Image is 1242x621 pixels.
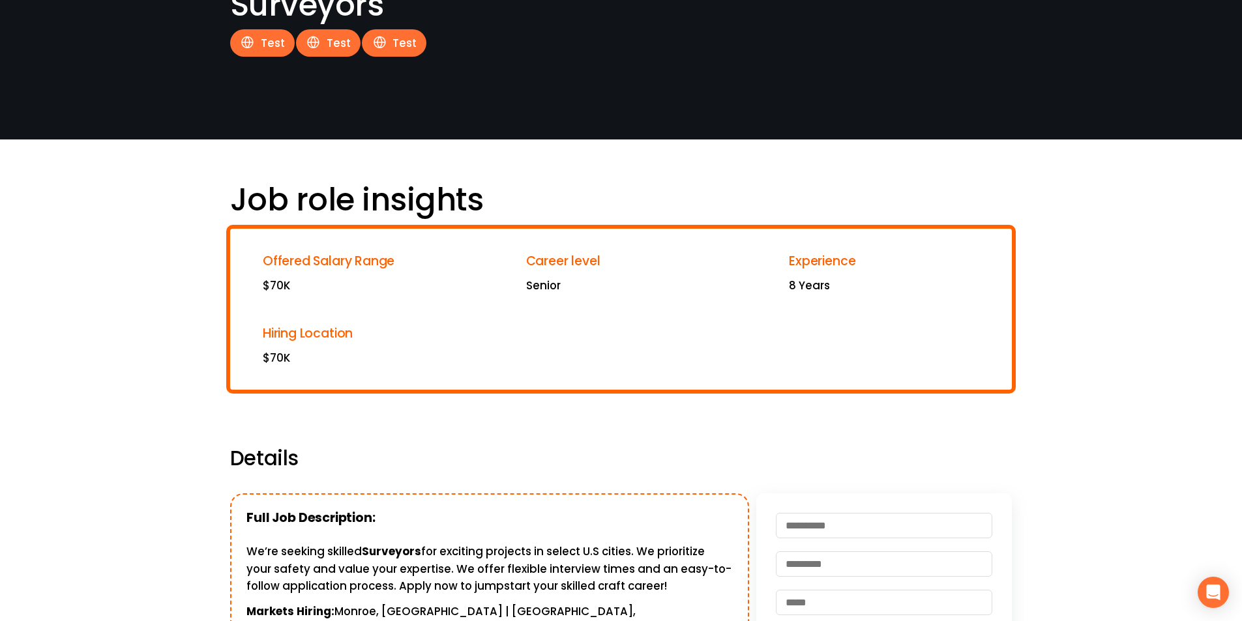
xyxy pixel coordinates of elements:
[1198,577,1229,608] div: Open Intercom Messenger
[526,277,717,295] p: Senior
[789,252,855,270] span: Experience
[362,29,426,57] p: Test
[263,252,394,270] span: Offered Salary Range
[230,445,421,472] h2: Details
[246,543,732,596] p: We’re seeking skilled for exciting projects in select U.S cities. We prioritize your safety and v...
[246,603,334,619] strong: Markets Hiring:
[246,509,375,527] strong: Full Job Description:
[263,349,453,367] p: $70K
[230,29,295,57] p: Test
[789,277,979,295] p: 8 Years
[230,181,519,219] h1: Job role insights
[296,29,361,57] p: Test
[263,277,453,295] p: $70K
[362,543,421,559] strong: Surveyors
[526,252,600,270] span: Career level
[263,325,353,342] span: Hiring Location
